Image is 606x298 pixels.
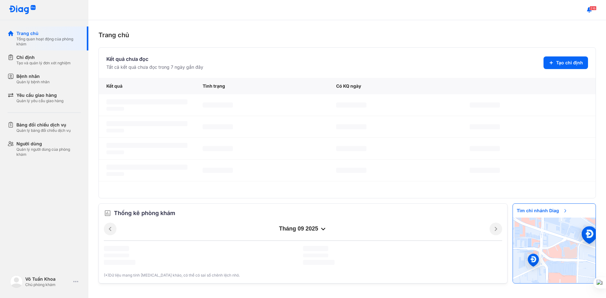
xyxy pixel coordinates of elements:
[106,143,187,148] span: ‌
[106,55,203,63] div: Kết quả chưa đọc
[16,98,63,103] div: Quản lý yêu cầu giao hàng
[99,78,195,94] div: Kết quả
[203,124,233,129] span: ‌
[16,141,81,147] div: Người dùng
[16,92,63,98] div: Yêu cầu giao hàng
[104,254,129,257] span: ‌
[470,168,500,173] span: ‌
[25,282,71,287] div: Chủ phòng khám
[556,60,583,66] span: Tạo chỉ định
[203,102,233,108] span: ‌
[16,79,50,85] div: Quản lý bệnh nhân
[16,61,71,66] div: Tạo và quản lý đơn xét nghiệm
[106,172,124,176] span: ‌
[329,78,462,94] div: Có KQ ngày
[106,121,187,126] span: ‌
[106,99,187,104] span: ‌
[470,124,500,129] span: ‌
[104,272,502,278] div: (*)Dữ liệu mang tính [MEDICAL_DATA] khảo, có thể có sai số chênh lệch nhỏ.
[590,6,597,10] span: 516
[114,209,175,218] span: Thống kê phòng khám
[336,124,366,129] span: ‌
[98,30,596,40] div: Trang chủ
[203,146,233,151] span: ‌
[544,56,588,69] button: Tạo chỉ định
[336,102,366,108] span: ‌
[16,54,71,61] div: Chỉ định
[336,168,366,173] span: ‌
[16,30,81,37] div: Trang chủ
[16,73,50,79] div: Bệnh nhân
[16,128,71,133] div: Quản lý bảng đối chiếu dịch vụ
[470,102,500,108] span: ‌
[303,246,328,251] span: ‌
[106,129,124,132] span: ‌
[16,147,81,157] div: Quản lý người dùng của phòng khám
[9,5,36,15] img: logo
[203,168,233,173] span: ‌
[195,78,329,94] div: Tình trạng
[25,276,71,282] div: Võ Tuấn Khoa
[303,260,335,265] span: ‌
[303,254,328,257] span: ‌
[470,146,500,151] span: ‌
[106,107,124,111] span: ‌
[106,64,203,70] div: Tất cả kết quả chưa đọc trong 7 ngày gần đây
[104,209,111,217] img: order.5a6da16c.svg
[10,275,23,288] img: logo
[513,204,572,218] span: Tìm chi nhánh Diag
[106,165,187,170] span: ‌
[104,260,135,265] span: ‌
[104,246,129,251] span: ‌
[336,146,366,151] span: ‌
[16,122,71,128] div: Bảng đối chiếu dịch vụ
[16,37,81,47] div: Tổng quan hoạt động của phòng khám
[116,225,490,233] div: tháng 09 2025
[106,150,124,154] span: ‌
